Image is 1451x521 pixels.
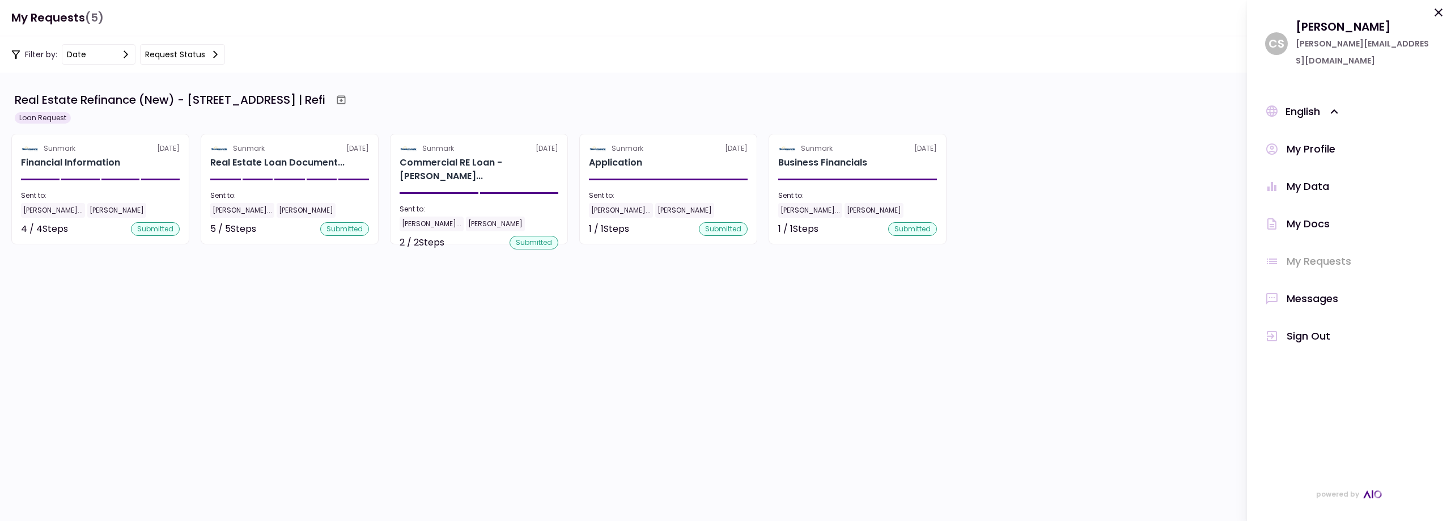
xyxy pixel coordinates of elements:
div: [DATE] [400,143,558,154]
img: Partner logo [589,143,607,154]
span: (5) [85,6,104,29]
div: My Profile [1287,141,1335,158]
div: [DATE] [589,143,748,154]
div: submitted [320,222,369,236]
div: 1 / 1 Steps [778,222,818,236]
div: submitted [699,222,748,236]
div: date [67,48,86,61]
button: Ok, close [1432,6,1445,24]
div: 5 / 5 Steps [210,222,256,236]
div: [DATE] [21,143,180,154]
div: [PERSON_NAME]... [778,203,842,218]
div: [PERSON_NAME] [87,203,146,218]
div: Loan Request [15,112,71,124]
div: [PERSON_NAME] [466,217,525,231]
h2: Business Financials [778,156,867,170]
div: Sunmark [612,143,643,154]
div: [PERSON_NAME]... [400,217,464,231]
div: Sent to: [778,190,937,201]
div: Sent to: [589,190,748,201]
div: 1 / 1 Steps [589,222,629,236]
div: 4 / 4 Steps [21,222,68,236]
div: My Docs [1287,215,1330,232]
div: [PERSON_NAME] [655,203,714,218]
div: Filter by: [11,44,225,65]
span: powered by [1316,486,1359,503]
img: Partner logo [778,143,796,154]
div: Sent to: [400,204,558,214]
button: Request status [140,44,225,65]
div: My Data [1287,178,1329,195]
div: Commercial RE Loan - Borrower Background [400,156,558,183]
div: Messages [1287,290,1338,307]
div: [DATE] [778,143,937,154]
div: [PERSON_NAME] [845,203,903,218]
img: Partner logo [400,143,418,154]
div: Sunmark [801,143,833,154]
div: [PERSON_NAME]... [21,203,85,218]
div: submitted [510,236,558,249]
div: Sunmark [422,143,454,154]
div: Sunmark [233,143,265,154]
div: Sent to: [210,190,369,201]
div: [PERSON_NAME]... [210,203,274,218]
img: Partner logo [21,143,39,154]
div: Sent to: [21,190,180,201]
div: [PERSON_NAME][EMAIL_ADDRESS][DOMAIN_NAME] [1296,35,1433,69]
div: 2 / 2 Steps [400,236,444,249]
div: submitted [888,222,937,236]
div: submitted [131,222,180,236]
div: My Requests [1287,253,1351,270]
h2: Financial Information [21,156,120,170]
div: C S [1265,32,1288,55]
div: [PERSON_NAME]... [589,203,653,218]
div: Real Estate Refinance (New) - [STREET_ADDRESS] | Refi [15,91,325,108]
div: [DATE] [210,143,369,154]
div: English [1285,103,1342,120]
div: [PERSON_NAME] [277,203,336,218]
button: date [62,44,135,65]
div: Sunmark [44,143,75,154]
img: Partner logo [210,143,228,154]
h2: Application [589,156,642,170]
div: Real Estate Loan Documents (Refinance) [210,156,345,170]
div: [PERSON_NAME] [1296,18,1433,35]
div: Sign Out [1287,328,1330,345]
button: Archive workflow [331,90,351,110]
img: AIO Logo [1363,490,1382,498]
h1: My Requests [11,6,104,29]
